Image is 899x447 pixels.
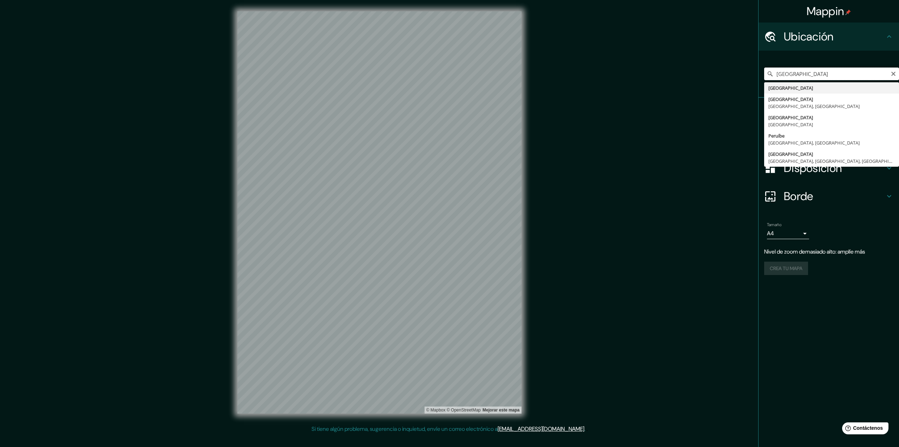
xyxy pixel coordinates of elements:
[311,425,498,433] font: Si tiene algún problema, sugerencia o inquietud, envíe un correo electrónico a
[767,228,809,239] div: A4
[784,29,834,44] font: Ubicación
[768,114,813,121] font: [GEOGRAPHIC_DATA]
[237,11,521,414] canvas: Mapa
[767,222,781,228] font: Tamaño
[498,425,584,433] a: [EMAIL_ADDRESS][DOMAIN_NAME]
[845,9,851,15] img: pin-icon.png
[585,425,586,433] font: .
[768,133,785,139] font: Peruíbe
[447,408,481,413] font: © OpenStreetMap
[784,189,813,204] font: Borde
[586,425,588,433] font: .
[447,408,481,413] a: Mapa de OpenStreet
[767,230,774,237] font: A4
[784,161,842,175] font: Disposición
[759,98,899,126] div: Patas
[768,140,860,146] font: [GEOGRAPHIC_DATA], [GEOGRAPHIC_DATA]
[759,23,899,51] div: Ubicación
[768,96,813,102] font: [GEOGRAPHIC_DATA]
[768,103,860,109] font: [GEOGRAPHIC_DATA], [GEOGRAPHIC_DATA]
[759,182,899,210] div: Borde
[426,408,446,413] font: © Mapbox
[483,408,519,413] font: Mejorar este mapa
[768,85,813,91] font: [GEOGRAPHIC_DATA]
[768,121,813,128] font: [GEOGRAPHIC_DATA]
[483,408,519,413] a: Map feedback
[759,154,899,182] div: Disposición
[764,68,899,80] input: Elige tu ciudad o zona
[764,248,865,255] font: Nivel de zoom demasiado alto: amplíe más
[891,70,896,77] button: Claro
[836,420,891,439] iframe: Lanzador de widgets de ayuda
[807,4,844,19] font: Mappin
[768,151,813,157] font: [GEOGRAPHIC_DATA]
[584,425,585,433] font: .
[759,126,899,154] div: Estilo
[426,408,446,413] a: Mapbox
